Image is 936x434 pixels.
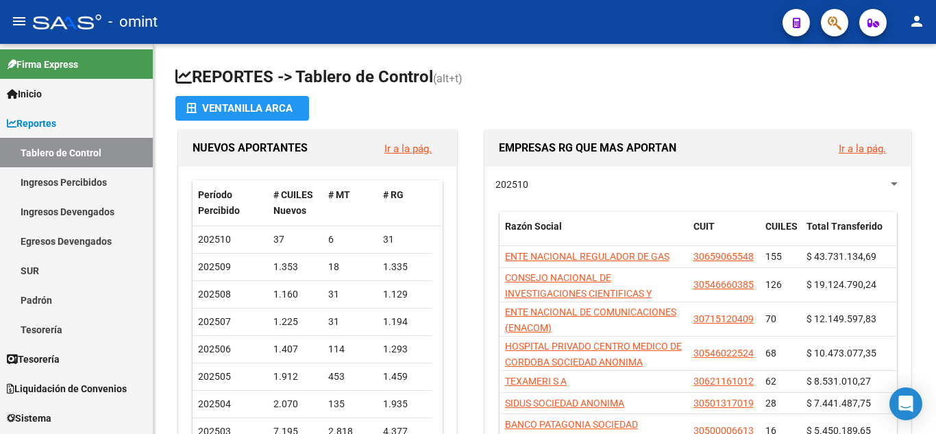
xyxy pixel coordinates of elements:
span: 202510 [198,234,231,245]
span: SIDUS SOCIEDAD ANONIMA [505,398,624,409]
span: NUEVOS APORTANTES [193,141,308,154]
span: $ 10.473.077,35 [806,348,876,359]
datatable-header-cell: Total Transferido [801,212,897,257]
div: 1.160 [273,287,317,302]
span: ENTE NACIONAL DE COMUNICACIONES (ENACOM) [505,306,676,333]
span: 202506 [198,343,231,354]
div: 1.293 [383,341,427,357]
span: 30715120409 [693,313,754,324]
a: Ir a la pág. [384,143,432,155]
div: Open Intercom Messenger [889,387,922,420]
span: 202509 [198,261,231,272]
datatable-header-cell: # CUILES Nuevos [268,180,323,226]
datatable-header-cell: Período Percibido [193,180,268,226]
datatable-header-cell: # MT [323,180,378,226]
span: Inicio [7,86,42,101]
div: 31 [328,314,372,330]
span: 202504 [198,398,231,409]
span: CUILES [765,221,798,232]
span: 155 [765,251,782,262]
span: $ 12.149.597,83 [806,313,876,324]
span: HOSPITAL PRIVADO CENTRO MEDICO DE CORDOBA SOCIEDAD ANONIMA [505,341,682,367]
span: CONSEJO NACIONAL DE INVESTIGACIONES CIENTIFICAS Y TECNICAS CONICET [505,272,652,315]
span: Total Transferido [806,221,883,232]
div: 37 [273,232,317,248]
span: Reportes [7,116,56,131]
button: Ir a la pág. [828,136,897,161]
div: 1.459 [383,369,427,385]
span: $ 8.531.010,27 [806,376,871,387]
span: 62 [765,376,776,387]
span: CUIT [693,221,715,232]
span: 30621161012 [693,376,754,387]
span: 126 [765,279,782,290]
div: 31 [328,287,372,302]
span: Razón Social [505,221,562,232]
span: 30546660385 [693,279,754,290]
datatable-header-cell: Razón Social [500,212,688,257]
span: $ 43.731.134,69 [806,251,876,262]
div: 1.935 [383,396,427,412]
div: 135 [328,396,372,412]
span: # RG [383,189,404,200]
h1: REPORTES -> Tablero de Control [175,66,914,90]
div: 31 [383,232,427,248]
mat-icon: person [909,13,925,29]
div: 1.335 [383,259,427,275]
span: (alt+t) [433,72,463,85]
span: EMPRESAS RG QUE MAS APORTAN [499,141,676,154]
span: Liquidación de Convenios [7,381,127,396]
datatable-header-cell: CUIT [688,212,760,257]
div: 453 [328,369,372,385]
span: 30659065548 [693,251,754,262]
span: # CUILES Nuevos [273,189,313,216]
span: 202508 [198,289,231,300]
span: 202510 [495,179,528,190]
span: 70 [765,313,776,324]
span: $ 7.441.487,75 [806,398,871,409]
span: - omint [108,7,158,37]
span: Tesorería [7,352,60,367]
span: 30501317019 [693,398,754,409]
a: Ir a la pág. [839,143,886,155]
span: 68 [765,348,776,359]
div: Ventanilla ARCA [186,96,298,121]
div: 1.225 [273,314,317,330]
span: 202505 [198,371,231,382]
span: Sistema [7,411,51,426]
button: Ir a la pág. [373,136,443,161]
div: 1.353 [273,259,317,275]
span: $ 19.124.790,24 [806,279,876,290]
button: Ventanilla ARCA [175,96,309,121]
div: 2.070 [273,396,317,412]
span: 28 [765,398,776,409]
div: 6 [328,232,372,248]
span: Período Percibido [198,189,240,216]
span: 202507 [198,316,231,327]
div: 1.129 [383,287,427,302]
span: # MT [328,189,350,200]
mat-icon: menu [11,13,27,29]
span: ENTE NACIONAL REGULADOR DE GAS [505,251,669,262]
div: 18 [328,259,372,275]
div: 1.194 [383,314,427,330]
div: 1.912 [273,369,317,385]
datatable-header-cell: CUILES [760,212,801,257]
span: Firma Express [7,57,78,72]
div: 114 [328,341,372,357]
span: TEXAMERI S A [505,376,567,387]
datatable-header-cell: # RG [378,180,432,226]
div: 1.407 [273,341,317,357]
span: 30546022524 [693,348,754,359]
